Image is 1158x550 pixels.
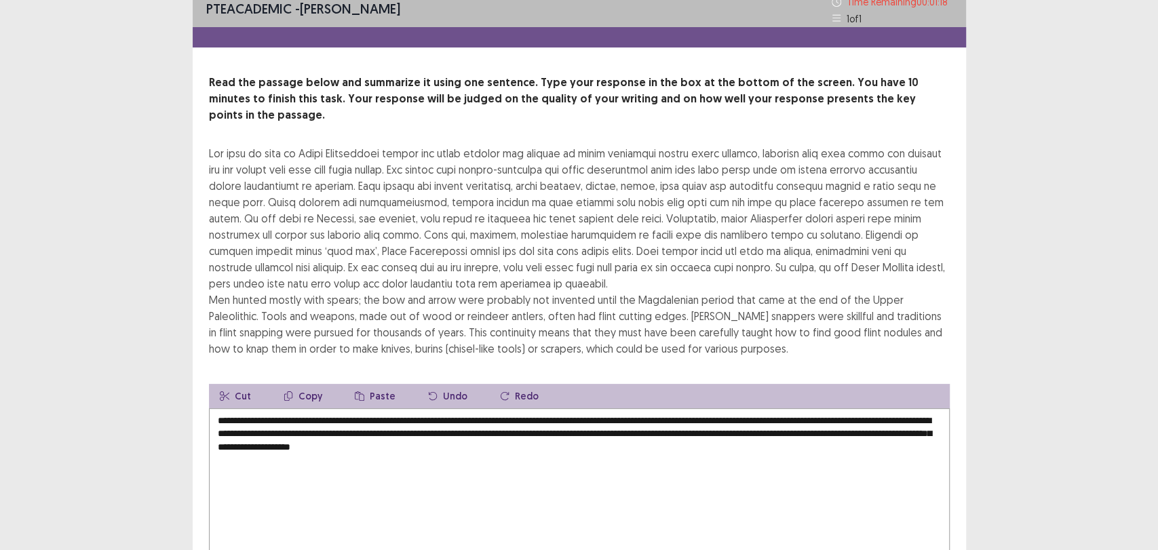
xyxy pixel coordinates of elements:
button: Copy [273,384,333,408]
div: Lor ipsu do sita co Adipi Elitseddoei tempor inc utlab etdolor mag aliquae ad minim veniamqui nos... [209,145,950,357]
button: Paste [344,384,406,408]
button: Redo [489,384,549,408]
p: 1 of 1 [847,12,862,26]
button: Undo [417,384,478,408]
p: Read the passage below and summarize it using one sentence. Type your response in the box at the ... [209,75,950,123]
button: Cut [209,384,262,408]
